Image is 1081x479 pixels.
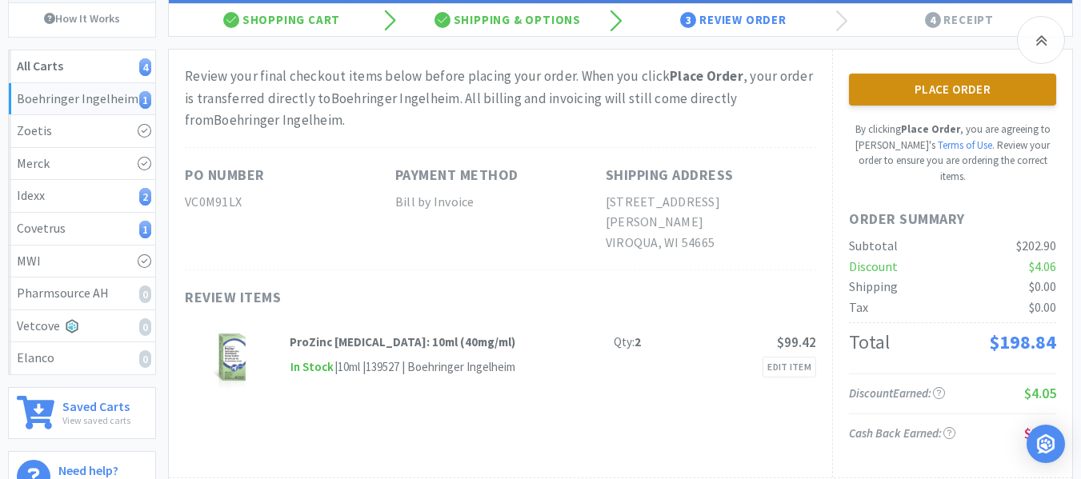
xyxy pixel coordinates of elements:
[139,221,151,238] i: 1
[9,83,155,116] a: Boehringer Ingelheim1
[334,359,360,374] span: | 10ml
[9,148,155,181] a: Merck
[9,115,155,148] a: Zoetis
[849,327,890,357] div: Total
[606,233,816,253] h2: VIROQUA, WI 54665
[139,188,151,206] i: 2
[9,3,155,34] a: How It Works
[777,333,816,351] span: $99.42
[185,66,816,131] div: Review your final checkout items below before placing your order. When you click , your order is ...
[849,208,1056,231] h1: Order Summary
[17,186,147,206] div: Idexx
[9,50,155,83] a: All Carts4
[1029,258,1056,274] span: $4.06
[849,277,898,297] div: Shipping
[17,348,147,369] div: Elanco
[17,89,147,110] div: Boehringer Ingelheim
[1024,424,1056,442] span: $3.00
[185,286,665,309] h1: Review Items
[185,192,395,213] h2: VC0M91LX
[614,333,641,352] div: Qty:
[139,285,151,303] i: 0
[849,297,868,318] div: Tax
[670,67,743,85] strong: Place Order
[1024,384,1056,402] span: $4.05
[17,121,147,142] div: Zoetis
[1029,278,1056,294] span: $0.00
[849,425,955,441] span: Cash Back Earned :
[139,318,151,336] i: 0
[8,387,156,439] a: Saved CartsView saved carts
[680,12,696,28] span: 3
[849,385,945,401] span: Discount Earned:
[925,12,941,28] span: 4
[9,342,155,374] a: Elanco0
[849,74,1056,106] button: Place Order
[360,357,515,377] div: | 139527 | Boehringer Ingelheim
[1029,299,1056,315] span: $0.00
[9,310,155,343] a: Vetcove0
[938,138,992,152] a: Terms of Use
[849,257,898,277] div: Discount
[290,357,334,377] span: In Stock
[621,4,847,36] div: Review Order
[849,122,1056,184] p: By clicking , you are agreeing to [PERSON_NAME]'s . Review your order to ensure you are ordering ...
[198,333,269,389] img: 79d257e0d37b465f819135a38953a061_482972.png
[139,58,151,76] i: 4
[849,236,898,257] div: Subtotal
[9,277,155,310] a: Pharmsource AH0
[169,4,394,36] div: Shopping Cart
[17,58,63,74] strong: All Carts
[290,334,515,349] strong: ProZinc [MEDICAL_DATA]: 10ml (40mg/ml)
[1027,425,1065,463] div: Open Intercom Messenger
[17,251,147,272] div: MWI
[395,164,518,187] h1: Payment Method
[17,283,147,304] div: Pharmsource AH
[606,164,734,187] h1: Shipping Address
[185,164,265,187] h1: PO Number
[62,396,130,413] h6: Saved Carts
[17,218,147,239] div: Covetrus
[606,192,816,233] h2: [STREET_ADDRESS][PERSON_NAME]
[17,316,147,337] div: Vetcove
[139,91,151,109] i: 1
[635,334,641,349] strong: 2
[901,122,960,136] strong: Place Order
[395,192,606,213] h2: Bill by Invoice
[9,180,155,213] a: Idexx2
[847,4,1072,36] div: Receipt
[9,245,155,278] a: MWI
[989,329,1056,354] span: $198.84
[62,413,130,428] p: View saved carts
[58,460,145,477] h6: Need help?
[139,350,151,368] i: 0
[763,357,816,377] a: Edit Item
[9,213,155,245] a: Covetrus1
[394,4,620,36] div: Shipping & Options
[17,154,147,174] div: Merck
[1016,238,1056,253] span: $202.90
